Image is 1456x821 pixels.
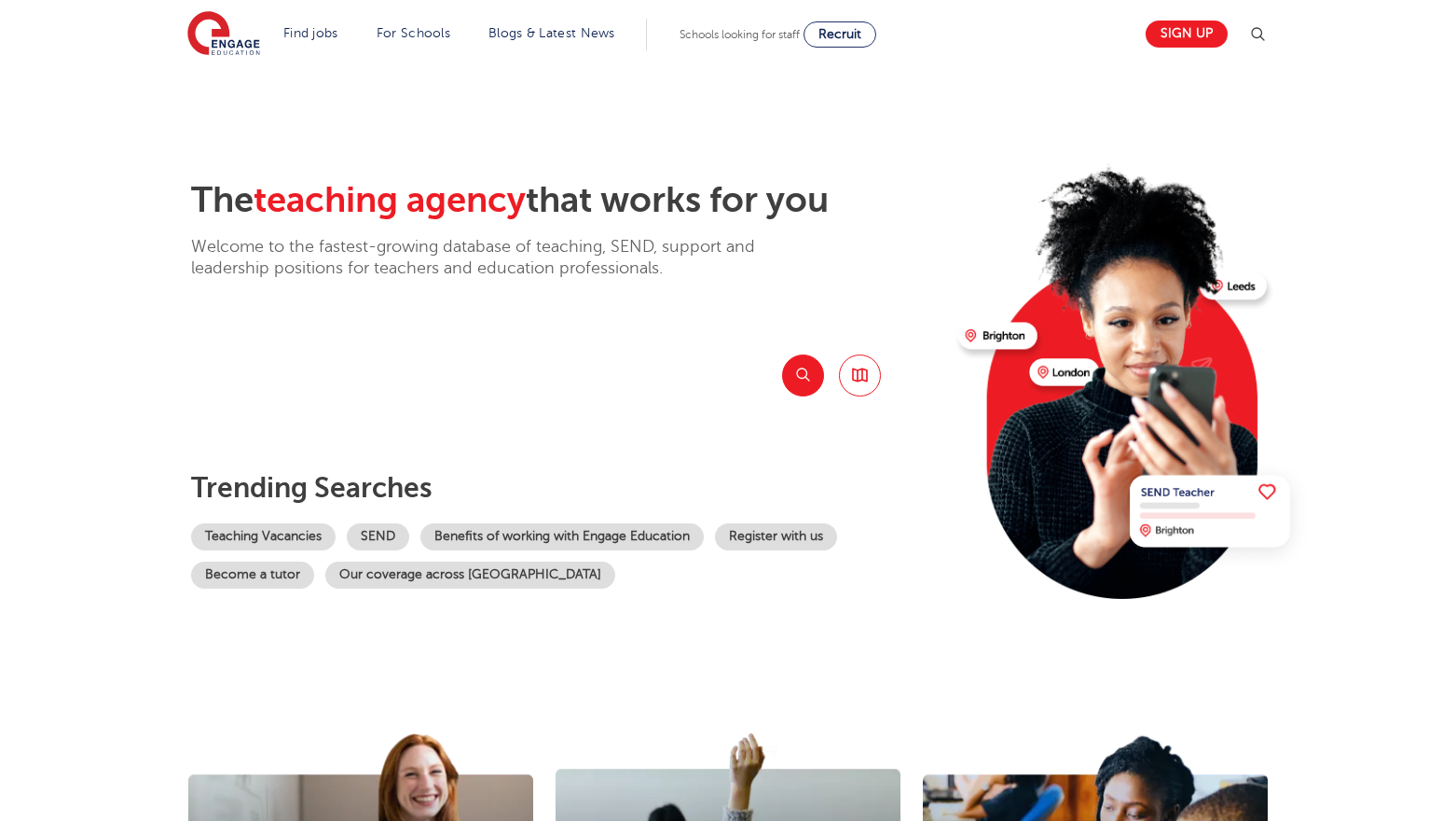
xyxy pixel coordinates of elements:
a: Find jobs [283,26,338,40]
span: teaching agency [254,180,526,220]
p: Trending searches [191,471,943,505]
a: SEND [347,523,409,550]
h2: The that works for you [191,179,943,222]
a: Register with us [715,523,837,550]
button: Search [782,355,824,397]
a: Blogs & Latest News [488,26,615,40]
a: Become a tutor [191,562,314,589]
span: Schools looking for staff [680,28,800,41]
a: Sign up [1146,21,1228,48]
a: Benefits of working with Engage Education [420,523,704,550]
a: Our coverage across [GEOGRAPHIC_DATA] [325,562,615,589]
a: Teaching Vacancies [191,523,336,550]
a: For Schools [377,26,450,40]
img: Engage Education [187,11,260,58]
a: Recruit [804,21,876,48]
p: Welcome to the fastest-growing database of teaching, SEND, support and leadership positions for t... [191,236,806,280]
span: Recruit [818,27,861,41]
